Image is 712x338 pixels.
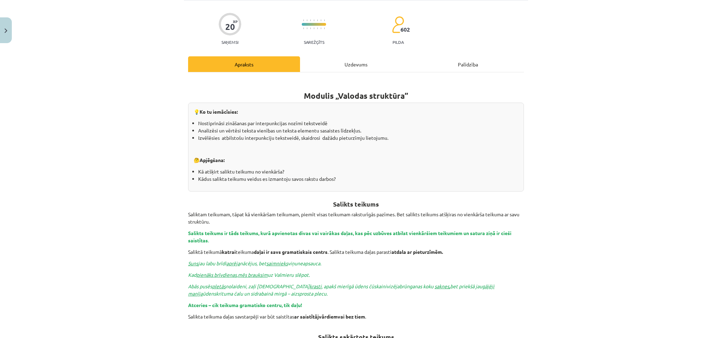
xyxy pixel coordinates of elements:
b: bez tiem [346,313,365,320]
b: daļai [254,249,265,255]
i: brūnganas koku [399,283,434,289]
i: krasti [309,283,322,289]
p: Saņemsi [219,40,241,45]
i: manīja [188,290,203,297]
i: , [322,283,323,289]
i: pienāks brīvdienas [196,272,237,278]
i: apakš mierīgā ūdens čūskaini [324,283,387,289]
strong: Ko tu iemācīsies: [200,108,238,115]
i: . [320,260,321,266]
li: Kādus salikta teikumu veidus es izmantoju savos rakstu darbos? [198,175,518,183]
i: Suns [188,260,198,266]
img: icon-short-line-57e1e144782c952c97e751825c79c345078a6d821885a25fce030b3d8c18986b.svg [317,19,318,21]
i: nācējus, bet [240,260,266,266]
li: Analizēsi un vērtēsi teksta vienības un teksta elementu sasaistes līdzekļus. [198,127,518,134]
b: ir savs gramatiskais centrs [266,249,327,255]
i: ūdenskrituma čalu un sidrabainā mirgā – aizsprosta plecu. [203,290,327,297]
strong: Apjēgšana: [200,157,225,163]
i: uz Valmieru slēpot. [268,272,310,278]
b: vai [338,313,345,320]
i: saimnieks [266,260,288,266]
li: Izvēlēsies atbilstošu interpunkciju tekstveidē, skaidrosi dažādu pieturzīmju lietojumu. [198,134,518,142]
img: icon-short-line-57e1e144782c952c97e751825c79c345078a6d821885a25fce030b3d8c18986b.svg [310,19,311,21]
i: viņu [288,260,297,266]
div: Palīdzība [412,56,524,72]
b: katrai [222,249,236,255]
p: 🤔 [194,156,518,164]
b: Salikts teikums ir tāds teikums, kurā apvienotas divas vai vairākas daļas, kas pēc uzbūves atbils... [188,230,511,243]
img: icon-short-line-57e1e144782c952c97e751825c79c345078a6d821885a25fce030b3d8c18986b.svg [310,27,311,29]
i: jau labu brīdi [198,260,226,266]
div: Uzdevums [300,56,412,72]
i: bet priekšā jau [450,283,482,289]
p: 💡 [194,108,518,115]
img: icon-short-line-57e1e144782c952c97e751825c79c345078a6d821885a25fce030b3d8c18986b.svg [317,27,318,29]
i: neapsauca [297,260,320,266]
p: Saliktā teikumā teikuma . Salikta teikuma daļas parasti [188,248,524,256]
i: nolaideni, zaļi [DEMOGRAPHIC_DATA] [226,283,309,289]
li: Nostiprināsi zināšanas par interpunkcijas nozīmi tekstveidē [198,120,518,127]
span: 602 [400,26,410,33]
i: mēs [238,272,247,278]
p: Saliktam teikumam, tāpat kā vienkāršam teikumam, piemīt visas teikumam raksturīgās pazīmes. Bet s... [188,211,524,225]
p: pilda [393,40,404,45]
i: vizēja [387,283,399,289]
div: 20 [225,22,235,32]
i: Kad [188,272,196,278]
i: Abās pusēs [188,283,212,289]
img: icon-close-lesson-0947bae3869378f0d4975bcd49f059093ad1ed9edebbc8119c70593378902aed.svg [5,29,7,33]
i: , [237,272,238,278]
b: Salikts teikums [333,200,379,208]
b: Atceries – cik teikuma gramatisko centru, tik daļu! [188,302,302,308]
i: pletās [212,283,226,289]
li: Kā atšķirt saliktu teikumu no vienkārša? [198,168,518,175]
b: atdala ar pieturzīmēm. [391,249,443,255]
p: Sarežģīts [304,40,324,45]
div: Apraksts [188,56,300,72]
img: icon-short-line-57e1e144782c952c97e751825c79c345078a6d821885a25fce030b3d8c18986b.svg [303,27,304,29]
b: ar saistītājvārdiem [294,313,338,320]
span: . [188,230,511,243]
u: saknes [435,283,449,289]
img: icon-short-line-57e1e144782c952c97e751825c79c345078a6d821885a25fce030b3d8c18986b.svg [303,19,304,21]
img: icon-short-line-57e1e144782c952c97e751825c79c345078a6d821885a25fce030b3d8c18986b.svg [324,27,325,29]
i: , [449,283,450,289]
img: icon-short-line-57e1e144782c952c97e751825c79c345078a6d821885a25fce030b3d8c18986b.svg [324,19,325,21]
span: XP [233,19,237,23]
img: students-c634bb4e5e11cddfef0936a35e636f08e4e9abd3cc4e673bd6f9a4125e45ecb1.svg [392,16,404,33]
i: aprēja [226,260,240,266]
strong: Modulis „Valodas struktūra” [304,91,408,101]
i: gājēji [482,283,494,289]
p: Salikta teikuma daļas savstarpēji var būt saistītas . [188,313,524,320]
i: brauksim [248,272,268,278]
